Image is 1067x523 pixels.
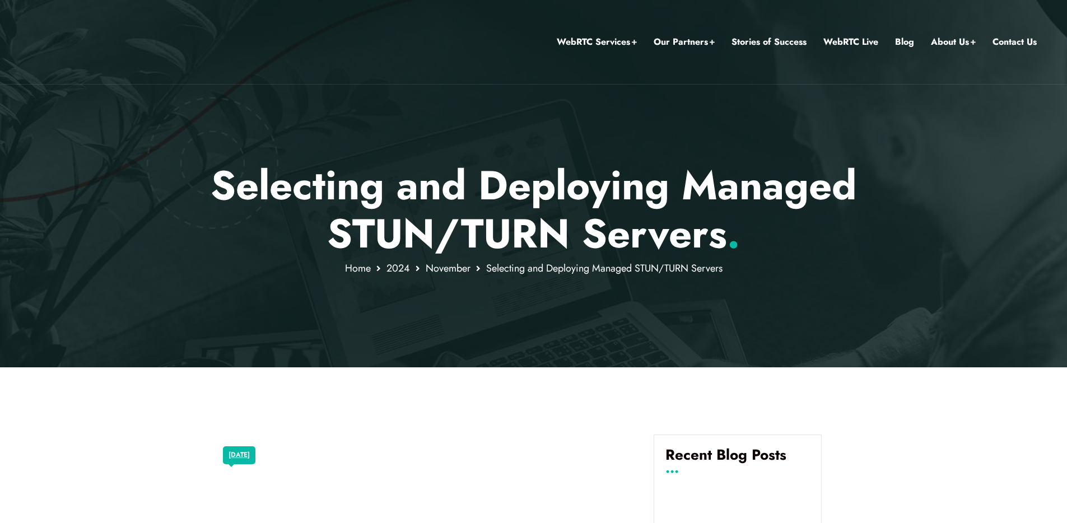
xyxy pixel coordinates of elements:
a: Blog [895,35,914,49]
a: 2024 [386,261,410,275]
a: WebRTC Services [557,35,637,49]
h4: Recent Blog Posts [665,446,810,472]
a: Our Partners [654,35,715,49]
a: Stories of Success [731,35,807,49]
span: Selecting and Deploying Managed STUN/TURN Servers [486,261,723,275]
p: Selecting and Deploying Managed STUN/TURN Servers [206,161,861,258]
a: November [426,261,470,275]
a: Contact Us [993,35,1037,49]
a: WebRTC Live [823,35,878,49]
span: . [727,204,740,263]
a: Home [345,261,371,275]
a: About Us [931,35,976,49]
a: [DATE] [229,448,250,463]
